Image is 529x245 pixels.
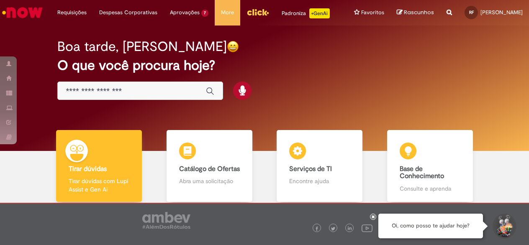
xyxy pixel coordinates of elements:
span: 7 [201,10,208,17]
img: logo_footer_youtube.png [362,222,372,233]
b: Tirar dúvidas [69,165,107,173]
img: logo_footer_facebook.png [315,227,319,231]
h2: Boa tarde, [PERSON_NAME] [57,39,227,54]
img: logo_footer_linkedin.png [348,226,352,231]
span: Favoritos [361,8,384,17]
img: ServiceNow [1,4,44,21]
div: Padroniza [282,8,330,18]
span: Aprovações [170,8,200,17]
span: [PERSON_NAME] [480,9,523,16]
p: Abra uma solicitação [179,177,240,185]
p: Consulte e aprenda [400,184,460,193]
span: RF [469,10,474,15]
img: logo_footer_ambev_rotulo_gray.png [142,212,190,229]
span: Requisições [57,8,87,17]
span: Rascunhos [404,8,434,16]
img: happy-face.png [227,41,239,53]
b: Base de Conhecimento [400,165,444,181]
span: Despesas Corporativas [99,8,157,17]
a: Rascunhos [397,9,434,17]
a: Catálogo de Ofertas Abra uma solicitação [154,130,265,202]
div: Oi, como posso te ajudar hoje? [378,214,483,238]
img: logo_footer_twitter.png [331,227,335,231]
a: Base de Conhecimento Consulte e aprenda [375,130,485,202]
b: Catálogo de Ofertas [179,165,240,173]
button: Iniciar Conversa de Suporte [491,214,516,239]
a: Tirar dúvidas Tirar dúvidas com Lupi Assist e Gen Ai [44,130,154,202]
img: click_logo_yellow_360x200.png [247,6,269,18]
p: Encontre ajuda [289,177,350,185]
span: More [221,8,234,17]
p: Tirar dúvidas com Lupi Assist e Gen Ai [69,177,129,194]
b: Serviços de TI [289,165,332,173]
a: Serviços de TI Encontre ajuda [264,130,375,202]
h2: O que você procura hoje? [57,58,472,73]
p: +GenAi [309,8,330,18]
